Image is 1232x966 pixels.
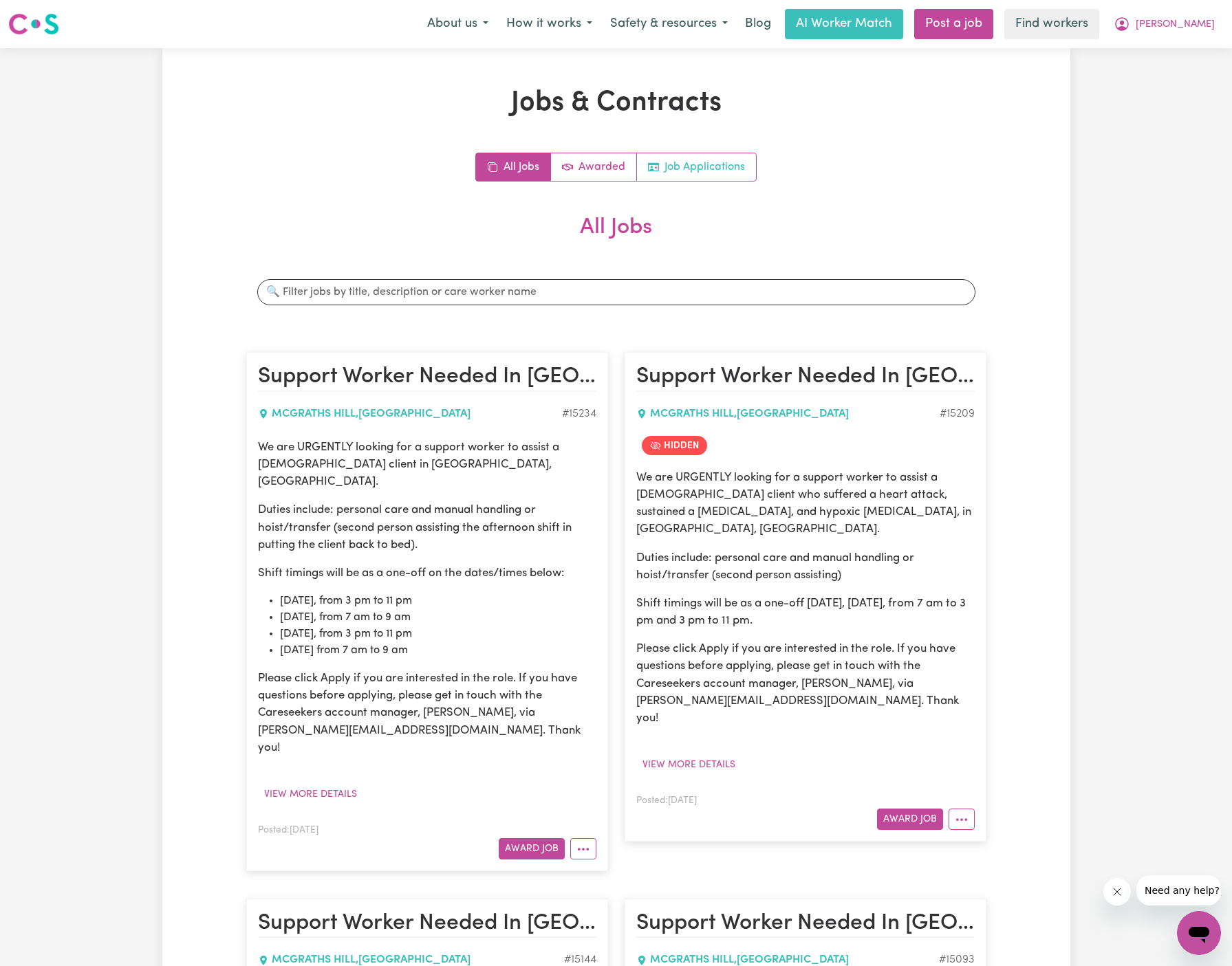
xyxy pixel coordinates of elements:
[497,10,601,39] button: How it works
[258,564,596,582] p: Shift timings will be as a one-off on the dates/times below:
[1105,10,1224,39] button: My Account
[636,910,975,938] h2: Support Worker Needed In McGraths Hill, NSW
[914,9,993,39] a: Post a job
[258,670,596,756] p: Please click Apply if you are interested in the role. If you have questions before applying, plea...
[258,501,596,553] p: Duties include: personal care and manual handling or hoist/transfer (second person assisting the ...
[280,642,596,659] li: [DATE] from 7 am to 9 am
[257,279,975,305] input: 🔍 Filter jobs by title, description or care worker name
[570,838,596,859] button: More options
[476,153,551,181] a: All jobs
[280,593,596,609] li: [DATE], from 3 pm to 11 pm
[258,910,596,938] h2: Support Worker Needed In McGraths Hill, NSW
[1004,9,1099,39] a: Find workers
[499,838,565,859] button: Award Job
[949,809,975,830] button: More options
[8,8,59,40] a: Careseekers logo
[636,595,975,629] p: Shift timings will be as a one-off [DATE], [DATE], from 7 am to 3 pm and 3 pm to 11 pm.
[258,406,562,422] div: MCGRATHS HILL , [GEOGRAPHIC_DATA]
[1177,911,1221,955] iframe: Button to launch messaging window
[1136,17,1215,32] span: [PERSON_NAME]
[785,9,903,39] a: AI Worker Match
[636,549,975,584] p: Duties include: personal care and manual handling or hoist/transfer (second person assisting)
[940,406,975,422] div: Job ID #15209
[601,10,737,39] button: Safety & resources
[8,12,59,36] img: Careseekers logo
[642,436,707,455] span: Job is hidden
[551,153,637,181] a: Active jobs
[737,9,779,39] a: Blog
[418,10,497,39] button: About us
[246,215,986,263] h2: All Jobs
[258,784,363,805] button: View more details
[562,406,596,422] div: Job ID #15234
[258,439,596,491] p: We are URGENTLY looking for a support worker to assist a [DEMOGRAPHIC_DATA] client in [GEOGRAPHIC...
[258,364,596,391] h2: Support Worker Needed In McGraths Hill, NSW
[636,469,975,538] p: We are URGENTLY looking for a support worker to assist a [DEMOGRAPHIC_DATA] client who suffered a...
[636,796,697,805] span: Posted: [DATE]
[636,364,975,391] h2: Support Worker Needed In McGraths Hill, NSW
[636,640,975,727] p: Please click Apply if you are interested in the role. If you have questions before applying, plea...
[877,809,943,830] button: Award Job
[280,626,596,642] li: [DATE], from 3 pm to 11 pm
[636,754,742,776] button: View more details
[258,826,318,835] span: Posted: [DATE]
[636,406,940,422] div: MCGRATHS HILL , [GEOGRAPHIC_DATA]
[1103,878,1131,905] iframe: Close message
[246,87,986,120] h1: Jobs & Contracts
[1136,875,1221,905] iframe: Message from company
[280,609,596,626] li: [DATE], from 7 am to 9 am
[637,153,756,181] a: Job applications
